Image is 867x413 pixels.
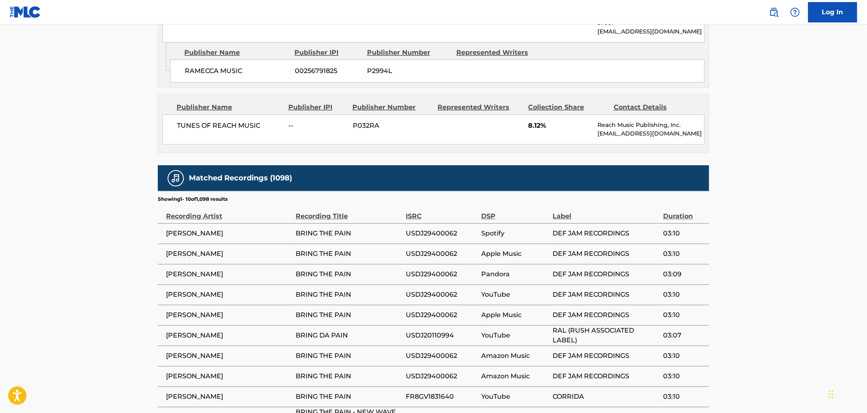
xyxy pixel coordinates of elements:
[481,290,549,300] span: YouTube
[296,351,402,361] span: BRING THE PAIN
[166,249,292,259] span: [PERSON_NAME]
[529,102,608,112] div: Collection Share
[663,392,705,402] span: 03:10
[553,310,659,320] span: DEF JAM RECORDINGS
[663,269,705,279] span: 03:09
[296,290,402,300] span: BRING THE PAIN
[481,229,549,238] span: Spotify
[353,121,432,131] span: P032RA
[769,7,779,17] img: search
[663,249,705,259] span: 03:10
[296,229,402,238] span: BRING THE PAIN
[438,102,522,112] div: Represented Writers
[296,249,402,259] span: BRING THE PAIN
[288,102,346,112] div: Publisher IPI
[553,269,659,279] span: DEF JAM RECORDINGS
[553,392,659,402] span: CORRIDA
[598,121,704,129] p: Reach Music Publishing, Inc.
[166,310,292,320] span: [PERSON_NAME]
[296,310,402,320] span: BRING THE PAIN
[481,351,549,361] span: Amazon Music
[456,48,540,58] div: Represented Writers
[406,229,477,238] span: USDJ29400062
[189,173,292,183] h5: Matched Recordings (1098)
[166,269,292,279] span: [PERSON_NAME]
[553,249,659,259] span: DEF JAM RECORDINGS
[177,121,283,131] span: TUNES OF REACH MUSIC
[787,4,803,20] div: Help
[166,392,292,402] span: [PERSON_NAME]
[166,290,292,300] span: [PERSON_NAME]
[826,374,867,413] iframe: Chat Widget
[829,382,834,406] div: Drag
[406,290,477,300] span: USDJ29400062
[166,229,292,238] span: [PERSON_NAME]
[294,48,361,58] div: Publisher IPI
[406,371,477,381] span: USDJ29400062
[553,203,659,221] div: Label
[406,310,477,320] span: USDJ29400062
[367,66,450,76] span: P2994L
[663,310,705,320] span: 03:10
[481,371,549,381] span: Amazon Music
[663,290,705,300] span: 03:10
[481,392,549,402] span: YouTube
[553,326,659,345] span: RAL (RUSH ASSOCIATED LABEL)
[766,4,782,20] a: Public Search
[808,2,857,22] a: Log In
[296,371,402,381] span: BRING THE PAIN
[296,331,402,340] span: BRING DA PAIN
[158,195,228,203] p: Showing 1 - 10 of 1,098 results
[296,269,402,279] span: BRING THE PAIN
[481,269,549,279] span: Pandora
[406,269,477,279] span: USDJ29400062
[185,66,289,76] span: RAMECCA MUSIC
[553,351,659,361] span: DEF JAM RECORDINGS
[406,392,477,402] span: FR8GV1831640
[171,173,181,183] img: Matched Recordings
[663,351,705,361] span: 03:10
[790,7,800,17] img: help
[296,392,402,402] span: BRING THE PAIN
[289,121,347,131] span: --
[481,310,549,320] span: Apple Music
[295,66,361,76] span: 00256791825
[553,371,659,381] span: DEF JAM RECORDINGS
[406,351,477,361] span: USDJ29400062
[352,102,431,112] div: Publisher Number
[406,331,477,340] span: USDJ20110994
[177,102,282,112] div: Publisher Name
[598,27,704,36] p: [EMAIL_ADDRESS][DOMAIN_NAME]
[481,249,549,259] span: Apple Music
[406,203,477,221] div: ISRC
[184,48,288,58] div: Publisher Name
[663,331,705,340] span: 03:07
[296,203,402,221] div: Recording Title
[553,229,659,238] span: DEF JAM RECORDINGS
[553,290,659,300] span: DEF JAM RECORDINGS
[406,249,477,259] span: USDJ29400062
[598,129,704,138] p: [EMAIL_ADDRESS][DOMAIN_NAME]
[663,229,705,238] span: 03:10
[166,203,292,221] div: Recording Artist
[614,102,693,112] div: Contact Details
[166,371,292,381] span: [PERSON_NAME]
[663,371,705,381] span: 03:10
[481,331,549,340] span: YouTube
[529,121,592,131] span: 8.12%
[481,203,549,221] div: DSP
[663,203,705,221] div: Duration
[166,331,292,340] span: [PERSON_NAME]
[166,351,292,361] span: [PERSON_NAME]
[10,6,41,18] img: MLC Logo
[367,48,450,58] div: Publisher Number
